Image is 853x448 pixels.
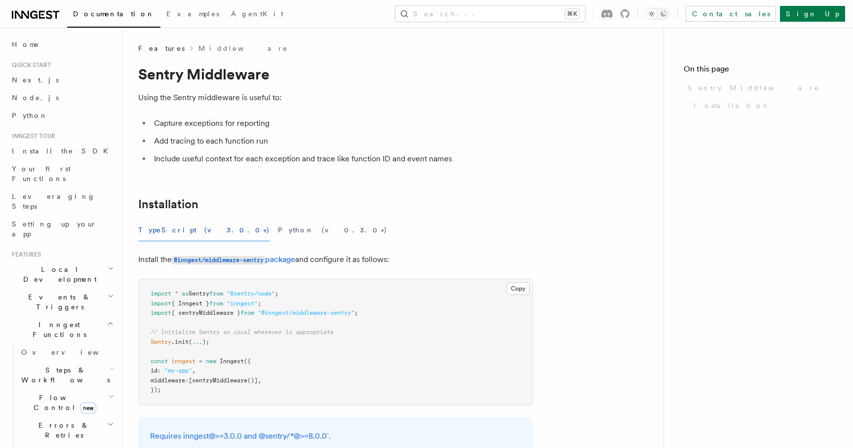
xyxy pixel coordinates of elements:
[209,300,223,307] span: from
[151,377,185,384] span: middleware
[151,116,533,130] li: Capture exceptions for reporting
[202,338,209,345] span: );
[164,367,192,374] span: "my-app"
[171,338,189,345] span: .init
[220,358,244,365] span: Inngest
[182,290,189,297] span: as
[8,187,116,215] a: Leveraging Steps
[12,147,114,155] span: Install the SDK
[780,6,845,22] a: Sign Up
[151,386,161,393] span: });
[198,43,288,53] a: Middleware
[690,97,833,114] a: Installation
[8,61,51,69] span: Quick start
[209,290,223,297] span: from
[684,63,833,79] h4: On this page
[258,377,261,384] span: ,
[67,3,160,28] a: Documentation
[151,152,533,166] li: Include useful context for each exception and trace like function ID and event names
[8,320,107,339] span: Inngest Functions
[8,36,116,53] a: Home
[8,89,116,107] a: Node.js
[8,142,116,160] a: Install the SDK
[258,300,261,307] span: ;
[231,10,283,18] span: AgentKit
[138,91,533,105] p: Using the Sentry middleware is useful to:
[151,309,171,316] span: import
[172,256,265,264] code: @inngest/middleware-sentry
[247,377,258,384] span: ()]
[8,264,108,284] span: Local Development
[8,288,116,316] button: Events & Triggers
[244,358,251,365] span: ({
[192,377,247,384] span: sentryMiddleware
[138,65,533,83] h1: Sentry Middleware
[225,3,289,27] a: AgentKit
[192,367,195,374] span: ,
[8,316,116,343] button: Inngest Functions
[138,43,185,53] span: Features
[21,348,123,356] span: Overview
[506,282,530,295] button: Copy
[395,6,585,22] button: Search...⌘K
[8,71,116,89] a: Next.js
[172,255,295,264] a: @inngest/middleware-sentrypackage
[160,3,225,27] a: Examples
[171,300,209,307] span: { Inngest }
[189,290,209,297] span: Sentry
[12,192,95,210] span: Leveraging Steps
[12,94,59,102] span: Node.js
[189,338,192,345] span: (
[12,39,39,49] span: Home
[80,403,96,413] span: new
[8,292,108,312] span: Events & Triggers
[565,9,579,19] kbd: ⌘K
[151,300,171,307] span: import
[151,290,171,297] span: import
[8,261,116,288] button: Local Development
[258,309,354,316] span: "@inngest/middleware-sentry"
[8,215,116,243] a: Setting up your app
[192,338,202,345] span: ...
[73,10,155,18] span: Documentation
[199,358,202,365] span: =
[157,367,161,374] span: :
[8,160,116,187] a: Your first Functions
[17,361,116,389] button: Steps & Workflows
[185,377,189,384] span: :
[227,300,258,307] span: "inngest"
[240,309,254,316] span: from
[8,107,116,124] a: Python
[17,393,109,412] span: Flow Control
[17,365,110,385] span: Steps & Workflows
[278,219,388,241] button: Python (v0.3.0+)
[151,338,171,345] span: Sentry
[206,358,216,365] span: new
[8,132,55,140] span: Inngest tour
[8,251,41,259] span: Features
[684,79,833,97] a: Sentry Middleware
[151,329,334,336] span: // Initialize Sentry as usual wherever is appropriate
[686,6,776,22] a: Contact sales
[275,290,278,297] span: ;
[171,309,240,316] span: { sentryMiddleware }
[17,416,116,444] button: Errors & Retries
[354,309,358,316] span: ;
[12,76,59,84] span: Next.js
[646,8,669,20] button: Toggle dark mode
[151,367,157,374] span: id
[171,358,195,365] span: inngest
[688,83,819,93] span: Sentry Middleware
[138,197,198,211] a: Installation
[138,253,533,267] p: Install the and configure it as follows:
[150,429,521,443] p: Requires inngest@>=3.0.0 and @sentry/*@>=8.0.0`.
[17,389,116,416] button: Flow Controlnew
[138,219,270,241] button: TypeScript (v3.0.0+)
[227,290,275,297] span: "@sentry/node"
[151,134,533,148] li: Add tracing to each function run
[12,220,97,238] span: Setting up your app
[17,343,116,361] a: Overview
[694,101,770,111] span: Installation
[166,10,219,18] span: Examples
[12,165,71,183] span: Your first Functions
